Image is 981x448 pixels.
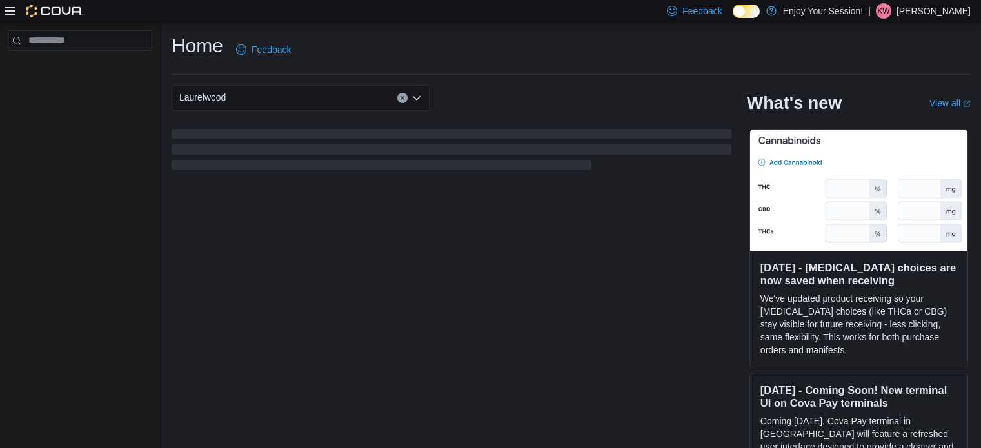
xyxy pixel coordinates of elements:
div: Kelly Warren [876,3,891,19]
svg: External link [963,100,971,108]
input: Dark Mode [733,5,760,18]
p: Enjoy Your Session! [783,3,864,19]
p: [PERSON_NAME] [897,3,971,19]
span: Feedback [252,43,291,56]
span: Feedback [682,5,722,17]
a: Feedback [231,37,296,63]
img: Cova [26,5,83,17]
a: View allExternal link [929,98,971,108]
h2: What's new [747,93,842,113]
span: KW [877,3,889,19]
h3: [DATE] - Coming Soon! New terminal UI on Cova Pay terminals [760,384,957,409]
button: Open list of options [411,93,422,103]
p: | [868,3,871,19]
nav: Complex example [8,54,152,84]
span: Laurelwood [179,90,226,105]
button: Clear input [397,93,408,103]
span: Loading [172,131,731,173]
p: We've updated product receiving so your [MEDICAL_DATA] choices (like THCa or CBG) stay visible fo... [760,292,957,356]
h1: Home [172,33,223,59]
h3: [DATE] - [MEDICAL_DATA] choices are now saved when receiving [760,261,957,287]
